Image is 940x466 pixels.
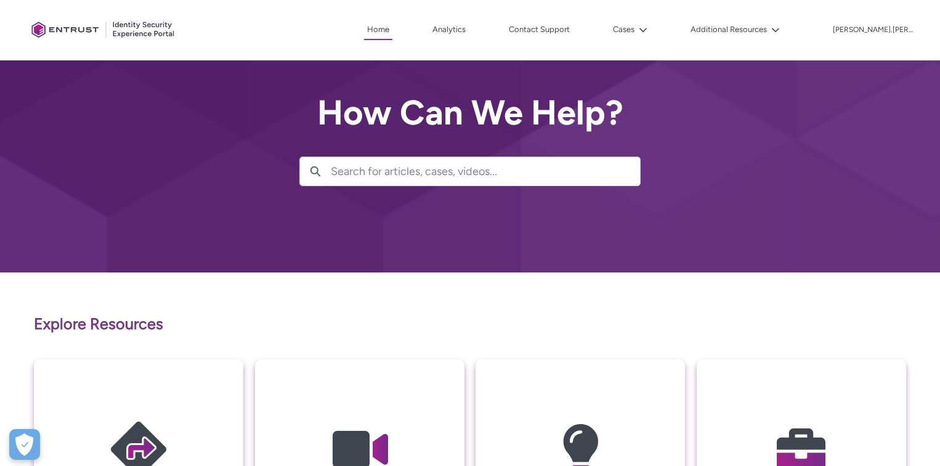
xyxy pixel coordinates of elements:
[9,429,40,460] div: Cookie Preferences
[300,157,331,186] button: Search
[832,23,914,35] button: User Profile antonia.o'connor
[610,20,650,39] button: Cases
[331,157,640,186] input: Search for articles, cases, videos...
[833,26,913,35] p: [PERSON_NAME].[PERSON_NAME]
[506,20,573,39] a: Contact Support
[364,20,392,40] a: Home
[34,313,906,336] p: Explore Resources
[299,94,641,132] h2: How Can We Help?
[687,20,783,39] button: Additional Resources
[9,429,40,460] button: Open Preferences
[429,20,469,39] a: Analytics, opens in new tab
